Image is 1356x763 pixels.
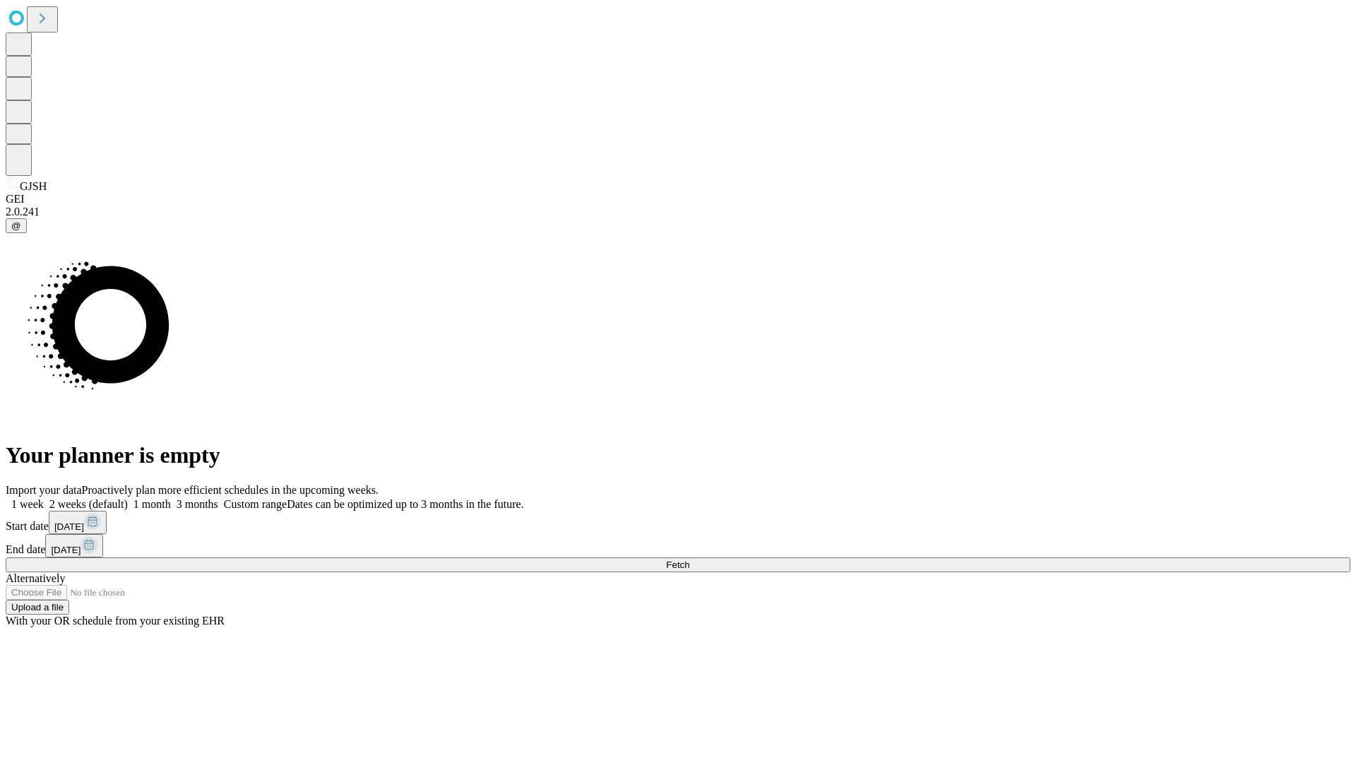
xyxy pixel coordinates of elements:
span: Fetch [666,560,689,570]
span: 1 week [11,498,44,510]
span: 2 weeks (default) [49,498,128,510]
span: Dates can be optimized up to 3 months in the future. [287,498,523,510]
span: Proactively plan more efficient schedules in the upcoming weeks. [82,484,379,496]
div: GEI [6,193,1350,206]
div: Start date [6,511,1350,534]
button: Fetch [6,557,1350,572]
span: [DATE] [51,545,81,555]
span: GJSH [20,180,47,192]
span: Alternatively [6,572,65,584]
span: 1 month [133,498,171,510]
span: [DATE] [54,521,84,532]
button: [DATE] [49,511,107,534]
span: Import your data [6,484,82,496]
span: 3 months [177,498,218,510]
span: Custom range [224,498,287,510]
div: End date [6,534,1350,557]
h1: Your planner is empty [6,442,1350,468]
button: [DATE] [45,534,103,557]
button: Upload a file [6,600,69,615]
span: With your OR schedule from your existing EHR [6,615,225,627]
span: @ [11,220,21,231]
button: @ [6,218,27,233]
div: 2.0.241 [6,206,1350,218]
